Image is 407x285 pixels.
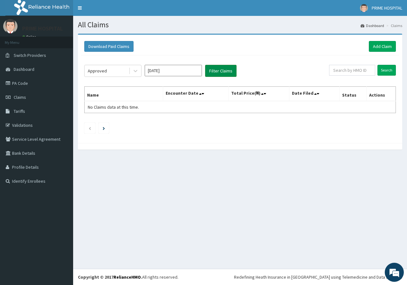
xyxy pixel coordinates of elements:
[234,274,402,280] div: Redefining Heath Insurance in [GEOGRAPHIC_DATA] using Telemedicine and Data Science!
[73,269,407,285] footer: All rights reserved.
[366,87,396,101] th: Actions
[228,87,289,101] th: Total Price(₦)
[377,65,396,76] input: Search
[329,65,375,76] input: Search by HMO ID
[339,87,366,101] th: Status
[372,5,402,11] span: PRIME HOSPITAL
[360,4,368,12] img: User Image
[22,26,63,31] p: PRIME HOSPITAL
[289,87,339,101] th: Date Filed
[163,87,228,101] th: Encounter Date
[205,65,237,77] button: Filter Claims
[369,41,396,52] a: Add Claim
[3,19,17,33] img: User Image
[88,104,139,110] span: No Claims data at this time.
[3,173,121,196] textarea: Type your message and hit 'Enter'
[37,80,88,144] span: We're online!
[14,52,46,58] span: Switch Providers
[78,21,402,29] h1: All Claims
[84,41,134,52] button: Download Paid Claims
[361,23,384,28] a: Dashboard
[385,23,402,28] li: Claims
[33,36,107,44] div: Chat with us now
[14,108,25,114] span: Tariffs
[145,65,202,76] input: Select Month and Year
[85,87,163,101] th: Name
[14,66,34,72] span: Dashboard
[14,94,26,100] span: Claims
[12,32,26,48] img: d_794563401_company_1708531726252_794563401
[88,68,107,74] div: Approved
[88,125,91,131] a: Previous page
[104,3,120,18] div: Minimize live chat window
[22,35,38,39] a: Online
[78,274,142,280] strong: Copyright © 2017 .
[114,274,141,280] a: RelianceHMO
[103,125,105,131] a: Next page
